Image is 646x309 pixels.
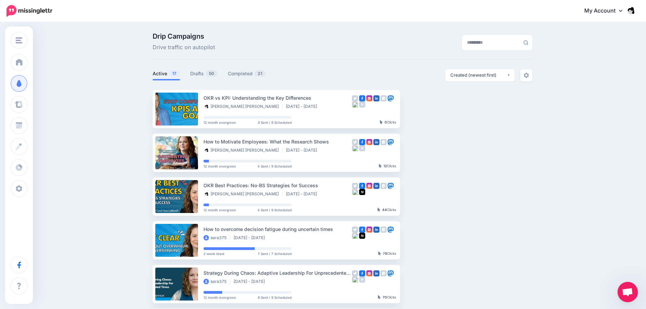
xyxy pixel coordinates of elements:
[203,148,282,153] li: [PERSON_NAME] [PERSON_NAME]
[388,270,394,276] img: mastodon-square.png
[359,233,365,239] img: medium-square.png
[153,33,215,40] span: Drip Campaigns
[352,233,358,239] img: bluesky-square.png
[203,269,352,277] div: Strategy During Chaos: Adaptive Leadership For Unprecedented Times
[203,235,230,240] li: sara375
[359,95,365,101] img: facebook-square.png
[352,139,358,145] img: twitter-grey-square.png
[234,279,268,284] li: [DATE] - [DATE]
[366,139,372,145] img: instagram-square.png
[169,70,180,77] span: 17
[373,183,379,189] img: linkedin-square.png
[450,72,507,78] div: Created (newest first)
[203,225,352,233] div: How to overcome decision fatigue during uncertain times
[352,227,358,233] img: twitter-grey-square.png
[359,139,365,145] img: facebook-square.png
[203,296,236,299] span: 12 month evergreen
[379,164,382,168] img: pointer-grey-darker.png
[258,121,292,124] span: 0 Sent / 9 Scheduled
[203,104,282,109] li: [PERSON_NAME] [PERSON_NAME]
[286,191,320,197] li: [DATE] - [DATE]
[359,227,365,233] img: facebook-square.png
[203,138,352,146] div: How to Motivate Employees: What the Research Shows
[380,120,396,124] div: Clicks
[203,279,230,284] li: sara375
[378,251,381,255] img: pointer-grey-darker.png
[380,95,387,101] img: google_business-grey-square.png
[359,183,365,189] img: facebook-square.png
[254,70,266,77] span: 21
[359,270,365,276] img: facebook-square.png
[203,181,352,189] div: OKR Best Practices: No-BS Strategies for Success
[524,73,529,78] img: settings-grey.png
[384,164,387,168] b: 12
[383,295,387,299] b: 70
[352,183,358,189] img: twitter-grey-square.png
[373,139,379,145] img: linkedin-square.png
[445,69,515,81] button: Created (newest first)
[352,189,358,195] img: bluesky-square.png
[523,40,528,45] img: search-grey-6.png
[373,95,379,101] img: linkedin-square.png
[378,295,381,299] img: pointer-grey-darker.png
[380,270,387,276] img: google_business-grey-square.png
[578,3,636,19] a: My Account
[359,145,365,151] img: medium-grey-square.png
[388,183,394,189] img: mastodon-square.png
[352,276,358,283] img: bluesky-square.png
[373,227,379,233] img: linkedin-square.png
[366,227,372,233] img: instagram-square.png
[366,95,372,101] img: instagram-square.png
[203,94,352,102] div: OKR vs KPI: Understanding the Key Differences
[380,139,387,145] img: google_business-grey-square.png
[257,208,292,212] span: 4 Sent / 9 Scheduled
[228,70,266,78] a: Completed21
[377,208,396,212] div: Clicks
[388,139,394,145] img: mastodon-square.png
[190,70,218,78] a: Drafts50
[257,165,292,168] span: 4 Sent / 9 Scheduled
[378,252,396,256] div: Clicks
[359,276,365,283] img: medium-grey-square.png
[286,104,320,109] li: [DATE] - [DATE]
[6,5,52,17] img: Missinglettr
[258,252,292,255] span: 7 Sent / 7 Scheduled
[352,95,358,101] img: twitter-grey-square.png
[380,227,387,233] img: google_business-grey-square.png
[366,183,372,189] img: instagram-square.png
[203,121,236,124] span: 12 month evergreen
[388,95,394,101] img: mastodon-square.png
[352,101,358,108] img: bluesky-square.png
[203,252,224,255] span: 2 week blast
[382,208,387,212] b: 44
[234,235,268,240] li: [DATE] - [DATE]
[373,270,379,276] img: linkedin-square.png
[388,227,394,233] img: mastodon-square.png
[286,148,320,153] li: [DATE] - [DATE]
[16,37,22,43] img: menu.png
[380,183,387,189] img: google_business-grey-square.png
[359,189,365,195] img: medium-square.png
[377,208,380,212] img: pointer-grey-darker.png
[618,282,638,302] a: Open chat
[153,70,180,78] a: Active17
[366,270,372,276] img: instagram-square.png
[379,164,396,168] div: Clicks
[383,251,387,255] b: 78
[203,165,236,168] span: 12 month evergreen
[203,191,282,197] li: [PERSON_NAME] [PERSON_NAME]
[359,101,365,108] img: medium-grey-square.png
[378,295,396,300] div: Clicks
[352,270,358,276] img: twitter-grey-square.png
[153,43,215,52] span: Drive traffic on autopilot
[352,145,358,151] img: bluesky-square.png
[258,296,292,299] span: 6 Sent / 9 Scheduled
[385,120,387,124] b: 0
[203,208,236,212] span: 12 month evergreen
[380,120,383,124] img: pointer-grey-darker.png
[205,70,217,77] span: 50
